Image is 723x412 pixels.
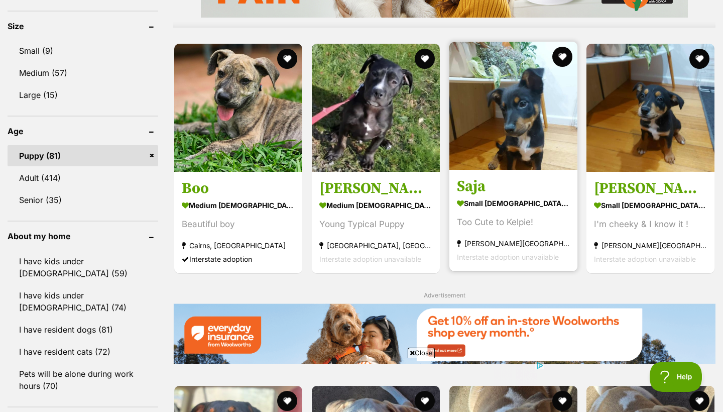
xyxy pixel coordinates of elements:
[457,177,570,196] h3: Saja
[8,189,158,211] a: Senior (35)
[182,252,295,266] div: Interstate adoption
[312,171,440,273] a: [PERSON_NAME] medium [DEMOGRAPHIC_DATA] Dog Young Typical Puppy [GEOGRAPHIC_DATA], [GEOGRAPHIC_DA...
[586,44,714,172] img: Bobby - Mixed breed Dog
[8,363,158,396] a: Pets will be alone during work hours (70)
[8,319,158,340] a: I have resident dogs (81)
[689,391,709,411] button: favourite
[312,44,440,172] img: Luigi - Staffordshire Bull Terrier Dog
[8,251,158,284] a: I have kids under [DEMOGRAPHIC_DATA] (59)
[174,171,302,273] a: Boo medium [DEMOGRAPHIC_DATA] Dog Beautiful boy Cairns, [GEOGRAPHIC_DATA] Interstate adoption
[457,196,570,211] strong: small [DEMOGRAPHIC_DATA] Dog
[650,362,703,392] iframe: Help Scout Beacon - Open
[594,218,707,231] div: I'm cheeky & I know it !
[277,49,297,69] button: favourite
[8,232,158,241] header: About my home
[586,171,714,273] a: [PERSON_NAME] small [DEMOGRAPHIC_DATA] Dog I'm cheeky & I know it ! [PERSON_NAME][GEOGRAPHIC_DATA...
[457,216,570,229] div: Too Cute to Kelpie!
[415,49,435,69] button: favourite
[8,22,158,31] header: Size
[182,198,295,213] strong: medium [DEMOGRAPHIC_DATA] Dog
[449,169,577,271] a: Saja small [DEMOGRAPHIC_DATA] Dog Too Cute to Kelpie! [PERSON_NAME][GEOGRAPHIC_DATA] Interstate a...
[319,179,432,198] h3: [PERSON_NAME]
[8,84,158,106] a: Large (15)
[408,348,435,358] span: Close
[457,237,570,250] strong: [PERSON_NAME][GEOGRAPHIC_DATA]
[182,179,295,198] h3: Boo
[319,255,421,263] span: Interstate adoption unavailable
[8,341,158,362] a: I have resident cats (72)
[173,303,715,366] a: Everyday Insurance promotional banner
[552,391,572,411] button: favourite
[174,44,302,172] img: Boo - Mixed breed Dog
[8,62,158,83] a: Medium (57)
[319,239,432,252] strong: [GEOGRAPHIC_DATA], [GEOGRAPHIC_DATA]
[594,179,707,198] h3: [PERSON_NAME]
[449,42,577,170] img: Saja - Mixed breed Dog
[8,285,158,318] a: I have kids under [DEMOGRAPHIC_DATA] (74)
[8,127,158,136] header: Age
[689,49,709,69] button: favourite
[457,253,559,261] span: Interstate adoption unavailable
[594,255,696,263] span: Interstate adoption unavailable
[319,218,432,231] div: Young Typical Puppy
[552,47,572,67] button: favourite
[8,145,158,166] a: Puppy (81)
[424,291,465,299] span: Advertisement
[182,218,295,231] div: Beautiful boy
[319,198,432,213] strong: medium [DEMOGRAPHIC_DATA] Dog
[594,198,707,213] strong: small [DEMOGRAPHIC_DATA] Dog
[173,303,715,364] img: Everyday Insurance promotional banner
[594,239,707,252] strong: [PERSON_NAME][GEOGRAPHIC_DATA]
[8,40,158,61] a: Small (9)
[182,239,295,252] strong: Cairns, [GEOGRAPHIC_DATA]
[8,167,158,188] a: Adult (414)
[179,362,544,407] iframe: Advertisement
